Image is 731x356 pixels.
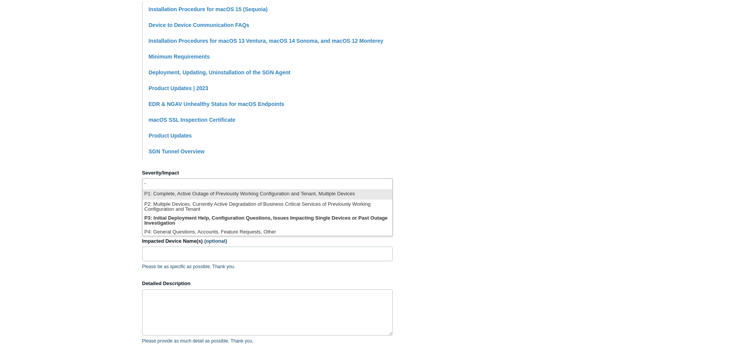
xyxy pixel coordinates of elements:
a: Deployment, Updating, Uninstallation of the SGN Agent [149,69,291,76]
span: (optional) [204,238,227,244]
li: P1: Complete, Active Outage of Previously Working Configuration and Tenant, Multiple Devices [143,189,392,200]
li: P2: Multiple Devices, Currently Active Degradation of Business Critical Services of Previously Wo... [143,200,392,213]
li: - [143,179,392,189]
li: P3: Initial Deployment Help, Configuration Questions, Issues Impacting Single Devices or Past Out... [143,213,392,227]
a: Installation Procedures for macOS 13 Ventura, macOS 14 Sonoma, and macOS 12 Monterey [149,38,383,44]
label: Severity/Impact [142,169,393,177]
label: Detailed Description [142,280,393,287]
a: EDR & NGAV Unhealthy Status for macOS Endpoints [149,101,284,107]
p: Please be as specific as possible. Thank you. [142,263,393,270]
label: Impacted Device Name(s) [142,237,393,245]
a: Minimum Requirements [149,54,210,60]
p: Please provide as much detail as possible. Thank you. [142,338,393,344]
a: Device to Device Communication FAQs [149,22,249,28]
a: macOS SSL Inspection Certificate [149,117,235,123]
a: Product Updates [149,133,192,139]
li: P4: General Questions, Accounts, Feature Requests, Other [143,227,392,238]
a: Installation Procedure for macOS 15 (Sequoia) [149,6,268,12]
a: SGN Tunnel Overview [149,148,205,154]
a: Product Updates | 2023 [149,85,208,91]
